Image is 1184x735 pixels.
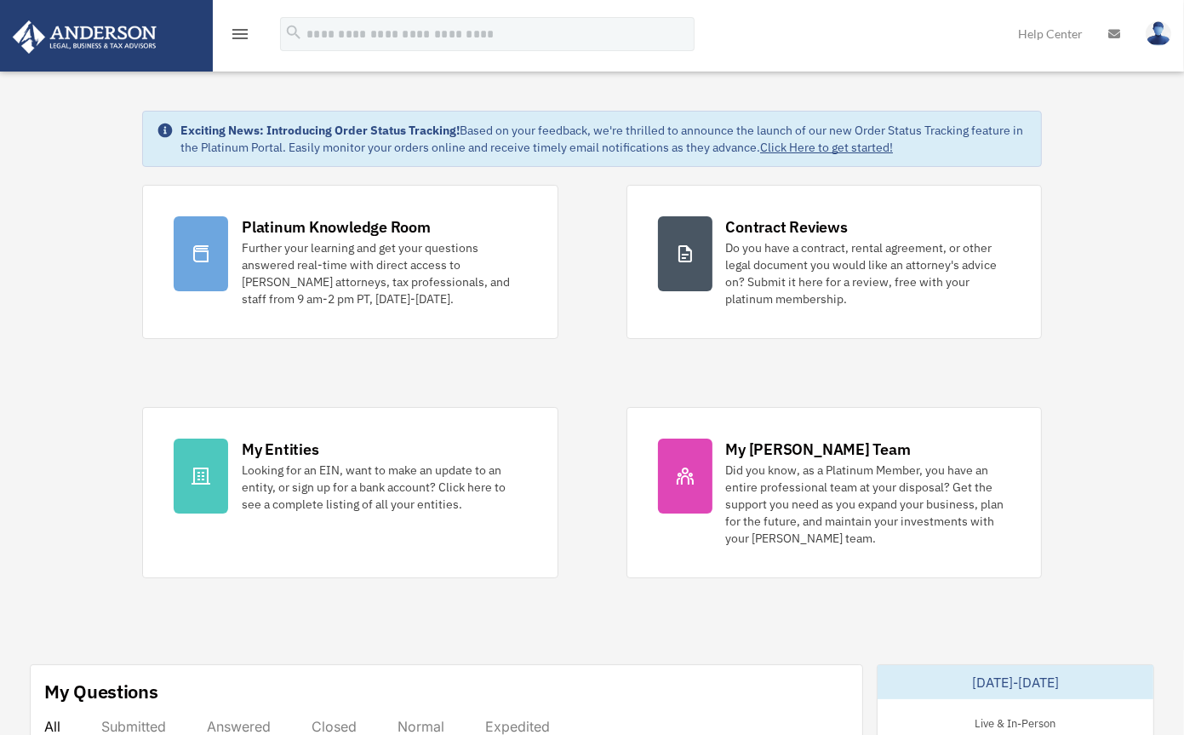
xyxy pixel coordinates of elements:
[142,185,558,339] a: Platinum Knowledge Room Further your learning and get your questions answered real-time with dire...
[726,216,848,238] div: Contract Reviews
[726,239,1010,307] div: Do you have a contract, rental agreement, or other legal document you would like an attorney's ad...
[8,20,162,54] img: Anderson Advisors Platinum Portal
[284,23,303,42] i: search
[207,718,271,735] div: Answered
[180,123,460,138] strong: Exciting News: Introducing Order Status Tracking!
[242,462,526,513] div: Looking for an EIN, want to make an update to an entity, or sign up for a bank account? Click her...
[760,140,893,155] a: Click Here to get started!
[878,665,1153,699] div: [DATE]-[DATE]
[242,439,318,460] div: My Entities
[726,439,911,460] div: My [PERSON_NAME] Team
[230,24,250,44] i: menu
[626,185,1042,339] a: Contract Reviews Do you have a contract, rental agreement, or other legal document you would like...
[242,239,526,307] div: Further your learning and get your questions answered real-time with direct access to [PERSON_NAM...
[101,718,166,735] div: Submitted
[180,122,1027,156] div: Based on your feedback, we're thrilled to announce the launch of our new Order Status Tracking fe...
[398,718,444,735] div: Normal
[142,407,558,578] a: My Entities Looking for an EIN, want to make an update to an entity, or sign up for a bank accoun...
[726,462,1010,547] div: Did you know, as a Platinum Member, you have an entire professional team at your disposal? Get th...
[961,713,1069,731] div: Live & In-Person
[44,679,158,704] div: My Questions
[230,30,250,44] a: menu
[626,407,1042,578] a: My [PERSON_NAME] Team Did you know, as a Platinum Member, you have an entire professional team at...
[242,216,431,238] div: Platinum Knowledge Room
[485,718,550,735] div: Expedited
[44,718,60,735] div: All
[1146,21,1171,46] img: User Pic
[312,718,357,735] div: Closed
